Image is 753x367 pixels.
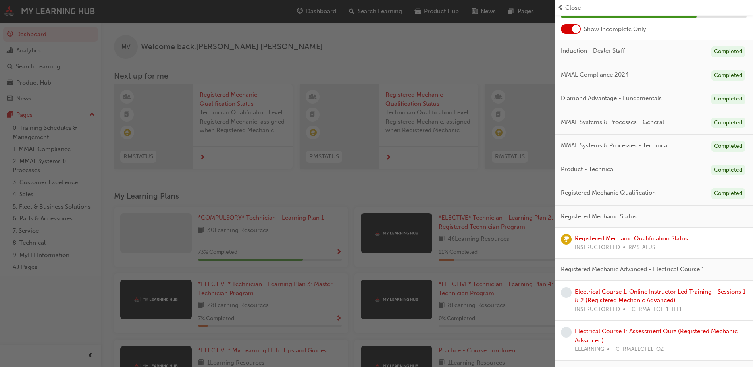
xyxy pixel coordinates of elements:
span: Registered Mechanic Status [561,212,637,221]
span: INSTRUCTOR LED [575,305,620,314]
span: Product - Technical [561,165,615,174]
span: Diamond Advantage - Fundamentals [561,94,662,103]
span: RMSTATUS [628,243,655,252]
span: learningRecordVerb_ACHIEVE-icon [561,234,572,245]
span: INSTRUCTOR LED [575,243,620,252]
div: Completed [711,94,745,104]
span: Registered Mechanic Advanced - Electrical Course 1 [561,265,704,274]
span: Induction - Dealer Staff [561,46,625,56]
span: TC_RMAELCTL1_QZ [612,345,664,354]
span: learningRecordVerb_NONE-icon [561,327,572,338]
span: MMAL Compliance 2024 [561,70,629,79]
span: TC_RMAELCTL1_ILT1 [628,305,682,314]
a: Registered Mechanic Qualification Status [575,235,688,242]
a: Electrical Course 1: Online Instructor Led Training - Sessions 1 & 2 (Registered Mechanic Advanced) [575,288,745,304]
div: Completed [711,165,745,176]
span: Close [565,3,581,12]
span: prev-icon [558,3,564,12]
span: ELEARNING [575,345,604,354]
span: Registered Mechanic Qualification [561,188,656,197]
div: Completed [711,118,745,128]
span: MMAL Systems & Processes - General [561,118,664,127]
div: Completed [711,46,745,57]
div: Completed [711,188,745,199]
span: learningRecordVerb_NONE-icon [561,287,572,298]
div: Completed [711,141,745,152]
div: Completed [711,70,745,81]
button: prev-iconClose [558,3,750,12]
span: MMAL Systems & Processes - Technical [561,141,669,150]
a: Electrical Course 1: Assessment Quiz (Registered Mechanic Advanced) [575,328,738,344]
span: Show Incomplete Only [584,25,646,34]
